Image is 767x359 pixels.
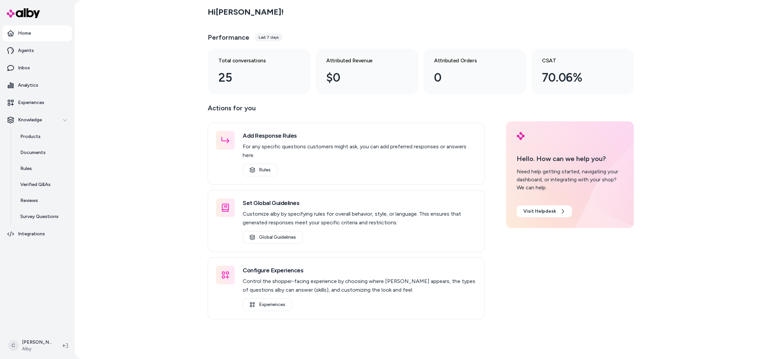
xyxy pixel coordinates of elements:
[208,7,284,17] h2: Hi [PERSON_NAME] !
[517,168,623,192] div: Need help getting started, navigating your dashboard, or integrating with your shop? We can help.
[20,149,46,156] p: Documents
[326,57,397,65] h3: Attributed Revenue
[14,161,72,177] a: Rules
[3,43,72,59] a: Agents
[243,231,303,244] a: Global Guidelines
[18,30,31,37] p: Home
[423,49,526,95] a: Attributed Orders 0
[243,277,476,294] p: Control the shopper-facing experience by choosing where [PERSON_NAME] appears, the types of quest...
[243,131,476,140] h3: Add Response Rules
[3,25,72,41] a: Home
[8,340,19,351] span: C
[14,145,72,161] a: Documents
[18,47,34,54] p: Agents
[434,69,505,87] div: 0
[255,33,283,41] div: Last 7 days
[3,112,72,128] button: Knowledge
[20,133,41,140] p: Products
[243,198,476,208] h3: Set Global Guidelines
[3,226,72,242] a: Integrations
[517,132,525,140] img: alby Logo
[14,177,72,193] a: Verified Q&As
[18,99,44,106] p: Experiences
[243,210,476,227] p: Customize alby by specifying rules for overall behavior, style, or language. This ensures that ge...
[18,231,45,237] p: Integrations
[316,49,418,95] a: Attributed Revenue $0
[243,298,292,311] a: Experiences
[14,209,72,225] a: Survey Questions
[18,117,42,123] p: Knowledge
[531,49,634,95] a: CSAT 70.06%
[208,103,485,119] p: Actions for you
[4,335,57,356] button: C[PERSON_NAME]Alby
[18,82,38,89] p: Analytics
[434,57,505,65] h3: Attributed Orders
[517,154,623,164] p: Hello. How can we help you?
[208,49,310,95] a: Total conversations 25
[542,57,613,65] h3: CSAT
[14,129,72,145] a: Products
[218,57,289,65] h3: Total conversations
[7,8,40,18] img: alby Logo
[18,65,30,71] p: Inbox
[22,339,52,346] p: [PERSON_NAME]
[22,346,52,352] span: Alby
[243,142,476,160] p: For any specific questions customers might ask, you can add preferred responses or answers here.
[20,181,51,188] p: Verified Q&As
[3,60,72,76] a: Inbox
[218,69,289,87] div: 25
[14,193,72,209] a: Reviews
[243,164,278,176] a: Rules
[243,266,476,275] h3: Configure Experiences
[542,69,613,87] div: 70.06%
[20,197,38,204] p: Reviews
[326,69,397,87] div: $0
[20,165,32,172] p: Rules
[208,33,249,42] h3: Performance
[20,213,59,220] p: Survey Questions
[517,205,572,217] a: Visit Helpdesk
[3,77,72,93] a: Analytics
[3,95,72,111] a: Experiences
